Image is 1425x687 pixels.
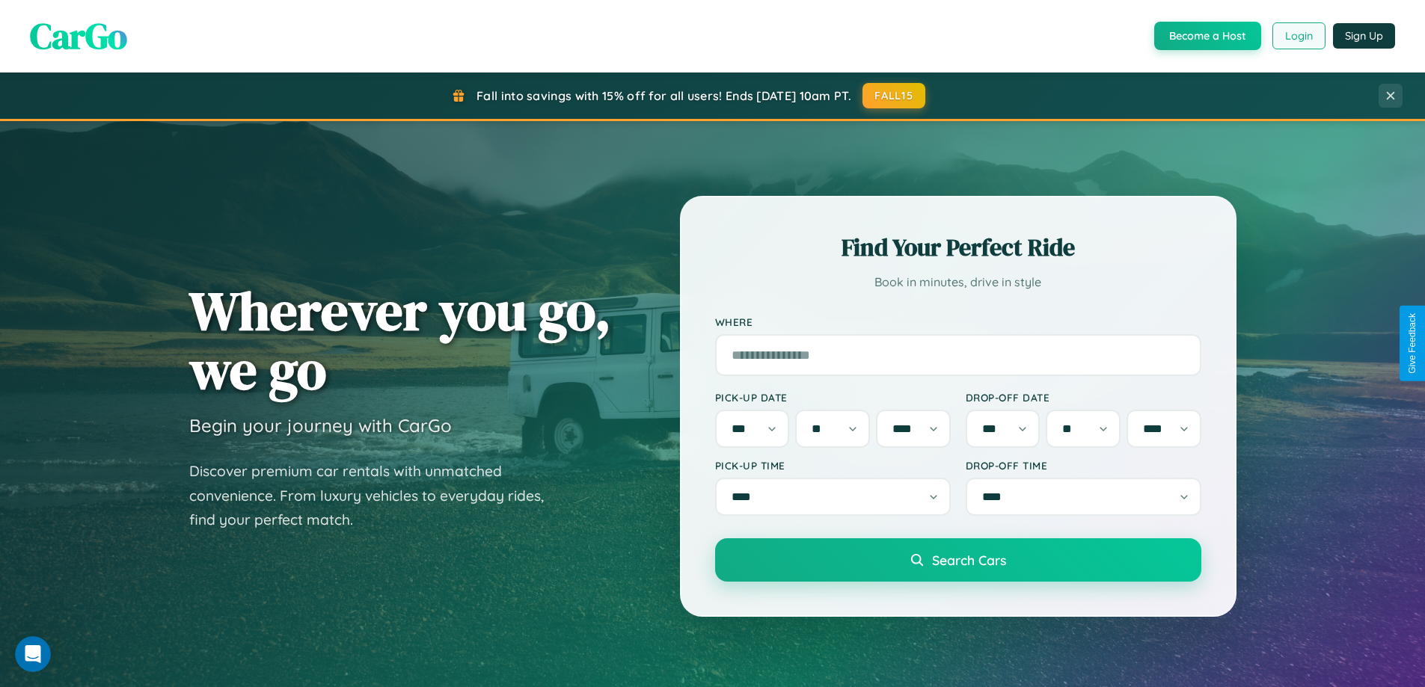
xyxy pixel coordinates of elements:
span: Search Cars [932,552,1006,568]
h2: Find Your Perfect Ride [715,231,1201,264]
button: FALL15 [862,83,925,108]
h3: Begin your journey with CarGo [189,414,452,437]
span: CarGo [30,11,127,61]
label: Pick-up Date [715,391,951,404]
h1: Wherever you go, we go [189,281,611,399]
label: Where [715,315,1201,328]
iframe: Intercom live chat [15,636,51,672]
p: Book in minutes, drive in style [715,271,1201,293]
label: Drop-off Date [966,391,1201,404]
p: Discover premium car rentals with unmatched convenience. From luxury vehicles to everyday rides, ... [189,459,563,532]
span: Fall into savings with 15% off for all users! Ends [DATE] 10am PT. [476,88,851,103]
button: Sign Up [1333,23,1395,49]
button: Search Cars [715,538,1201,582]
div: Give Feedback [1407,313,1418,374]
label: Drop-off Time [966,459,1201,472]
button: Become a Host [1154,22,1261,50]
button: Login [1272,22,1326,49]
label: Pick-up Time [715,459,951,472]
